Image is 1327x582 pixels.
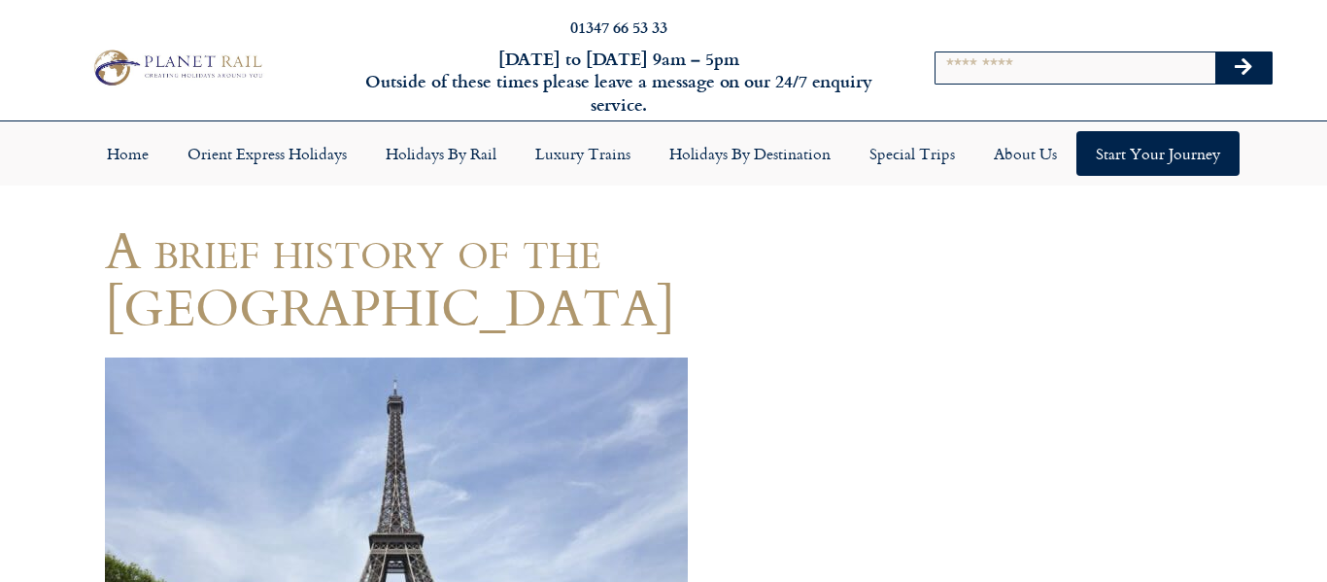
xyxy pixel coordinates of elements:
[358,48,879,116] h6: [DATE] to [DATE] 9am – 5pm Outside of these times please leave a message on our 24/7 enquiry serv...
[850,131,974,176] a: Special Trips
[974,131,1076,176] a: About Us
[650,131,850,176] a: Holidays by Destination
[87,131,168,176] a: Home
[366,131,516,176] a: Holidays by Rail
[1215,52,1272,84] button: Search
[570,16,667,38] a: 01347 66 53 33
[516,131,650,176] a: Luxury Trains
[10,131,1317,176] nav: Menu
[105,221,834,335] h1: A brief history of the [GEOGRAPHIC_DATA]
[1076,131,1240,176] a: Start your Journey
[86,46,268,90] img: Planet Rail Train Holidays Logo
[168,131,366,176] a: Orient Express Holidays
